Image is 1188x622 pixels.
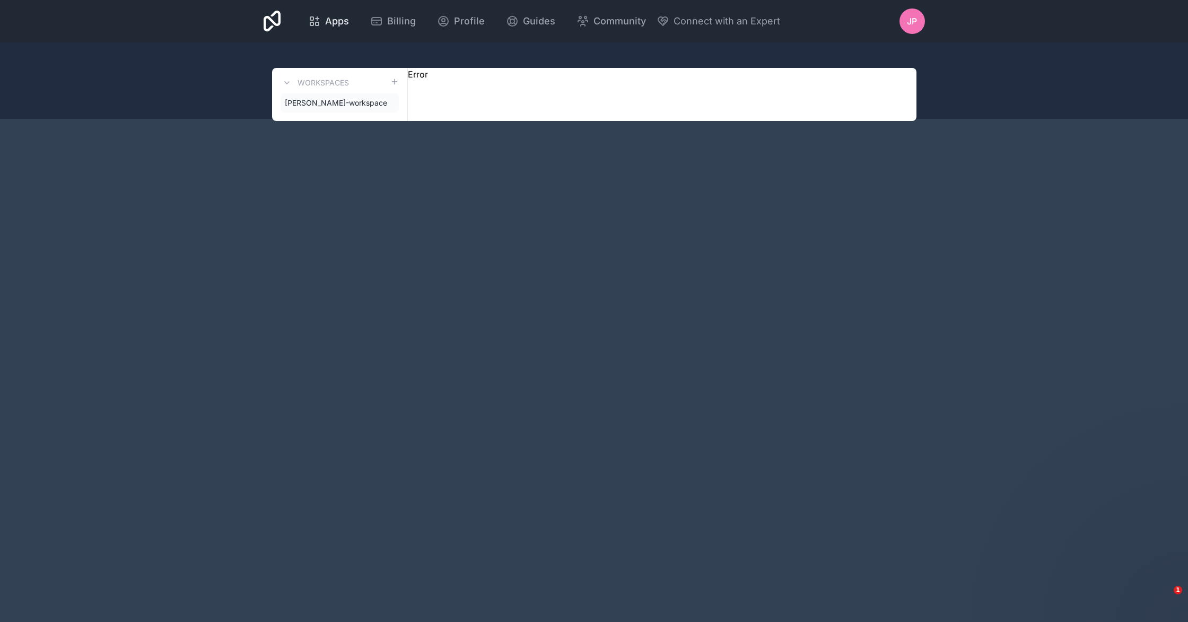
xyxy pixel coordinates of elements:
a: Workspaces [281,76,349,89]
a: Guides [497,10,564,33]
h3: Workspaces [298,77,349,88]
button: Connect with an Expert [657,14,780,29]
span: 1 [1174,586,1182,594]
iframe: Intercom live chat [1152,586,1177,611]
a: Community [568,10,654,33]
span: Profile [454,14,485,29]
a: Profile [429,10,493,33]
a: [PERSON_NAME]-workspace [281,93,399,113]
span: Guides [523,14,555,29]
span: Apps [325,14,349,29]
iframe: Intercom notifications message [976,519,1188,593]
div: Error [408,68,428,121]
a: Billing [362,10,424,33]
span: Community [593,14,646,29]
span: jp [907,15,917,28]
span: Billing [387,14,416,29]
span: Connect with an Expert [674,14,780,29]
a: Apps [300,10,357,33]
span: [PERSON_NAME]-workspace [285,98,387,108]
